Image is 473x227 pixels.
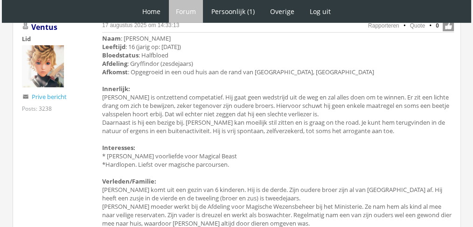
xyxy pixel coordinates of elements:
[22,45,64,87] img: Ventus
[410,22,425,29] a: Quote
[102,34,121,43] b: Naam
[32,92,67,101] a: Prive bericht
[102,143,135,152] b: Interesses:
[443,20,454,31] span: Like deze post
[22,35,87,43] div: Lid
[102,177,156,185] b: Verleden/Familie:
[22,105,52,113] div: Posts: 3238
[102,43,125,51] b: Leeftijd
[31,22,57,32] a: Ventus
[102,85,130,93] b: Innerlijk:
[102,68,128,76] b: Afkomst
[436,21,439,30] span: 0
[22,22,29,30] img: Gebruiker is offline
[102,51,139,59] b: Bloedstatus
[102,59,127,68] b: Afdeling
[102,22,179,28] a: 17 augustus 2025 om 14:33:13
[368,22,399,29] a: Rapporteren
